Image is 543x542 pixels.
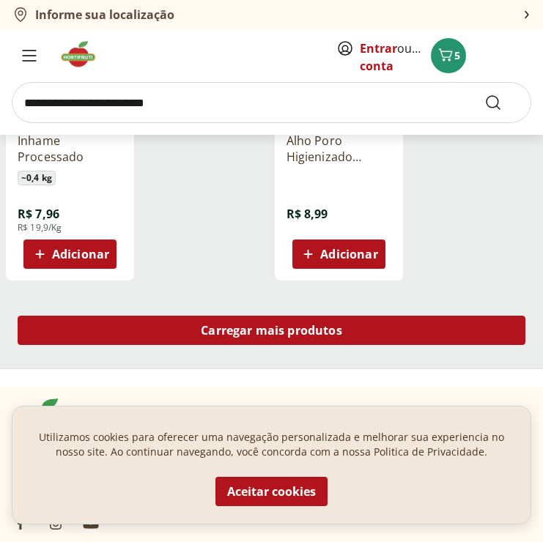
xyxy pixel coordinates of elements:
[59,40,108,69] img: Hortifruti
[360,40,397,56] a: Entrar
[52,248,109,260] span: Adicionar
[30,430,513,459] p: Utilizamos cookies para oferecer uma navegação personalizada e melhorar sua experiencia no nosso ...
[287,206,328,222] span: R$ 8,99
[484,94,520,111] button: Submit Search
[287,133,391,165] a: Alho Poro Higienizado Processado Frutifique 110g
[360,40,425,75] span: ou
[18,171,56,185] span: ~ 0,4 kg
[12,82,531,123] input: search
[12,398,85,442] img: Hortifruti
[18,133,122,165] a: Inhame Processado
[18,206,59,222] span: R$ 7,96
[201,324,342,336] span: Carregar mais produtos
[320,248,377,260] span: Adicionar
[18,222,62,234] span: R$ 19,9/Kg
[35,7,174,23] b: Informe sua localização
[12,38,47,73] button: Menu
[431,38,466,73] button: Carrinho
[292,240,385,269] button: Adicionar
[454,48,460,62] span: 5
[23,240,117,269] button: Adicionar
[18,316,525,351] a: Carregar mais produtos
[215,477,328,506] button: Aceitar cookies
